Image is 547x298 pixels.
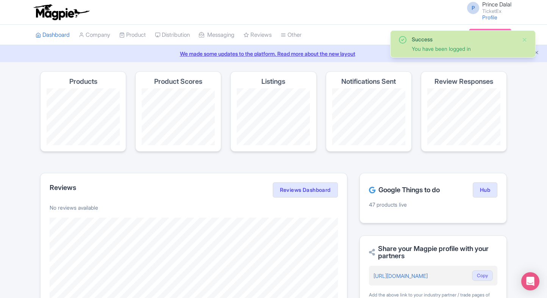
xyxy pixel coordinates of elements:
a: Reviews [244,25,272,45]
a: Hub [473,182,497,198]
div: Success [412,35,516,43]
button: Copy [472,270,493,281]
h4: Listings [261,78,285,85]
h4: Review Responses [434,78,493,85]
h4: Notifications Sent [341,78,396,85]
h4: Products [69,78,97,85]
span: Prince Dalal [482,1,511,8]
div: Open Intercom Messenger [521,272,539,290]
h2: Reviews [50,184,76,191]
a: Reviews Dashboard [273,182,338,198]
h4: Product Scores [154,78,202,85]
a: Distribution [155,25,190,45]
small: TicketEx [482,9,511,14]
a: Subscription [469,29,511,40]
h2: Share your Magpie profile with your partners [369,245,497,260]
button: Close [522,35,528,44]
a: Profile [482,14,497,20]
button: Close announcement [534,49,539,58]
a: Other [281,25,302,45]
img: logo-ab69f6fb50320c5b225c76a69d11143b.png [32,4,91,20]
span: P [467,2,479,14]
a: Company [79,25,110,45]
div: You have been logged in [412,45,516,53]
a: [URL][DOMAIN_NAME] [374,273,428,279]
a: We made some updates to the platform. Read more about the new layout [5,50,542,58]
h2: Google Things to do [369,186,440,194]
a: Dashboard [36,25,70,45]
a: Messaging [199,25,234,45]
a: Product [119,25,146,45]
p: No reviews available [50,204,338,212]
p: 47 products live [369,201,497,209]
a: P Prince Dalal TicketEx [463,2,511,14]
